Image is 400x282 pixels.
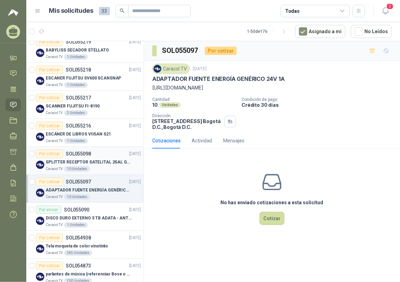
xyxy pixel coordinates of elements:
[46,222,63,228] p: Caracol TV
[36,161,44,169] img: Company Logo
[36,77,44,85] img: Company Logo
[129,39,141,45] p: [DATE]
[152,113,221,118] p: Dirección
[36,105,44,113] img: Company Logo
[242,97,397,102] p: Condición de pago
[260,212,284,225] button: Cotizar
[66,95,91,100] p: SOL055217
[46,131,111,138] p: ESCÁNER DE LIBROS VIISAN S21
[285,7,300,15] div: Todas
[36,189,44,197] img: Company Logo
[295,25,345,38] button: Asignado a mi
[46,215,132,222] p: DISCO DURO EXTERNO 5 TB ADATA - ANTIGOLPES
[152,118,221,130] p: [STREET_ADDRESS] Bogotá D.C. , Bogotá D.C.
[64,82,88,88] div: 1 Unidades
[66,179,91,184] p: SOL055097
[192,137,212,144] div: Actividad
[152,102,158,108] p: 10
[129,263,141,269] p: [DATE]
[36,122,63,130] div: Por cotizar
[66,123,91,128] p: SOL055216
[49,6,93,16] h1: Mis solicitudes
[99,7,110,15] span: 33
[64,110,88,116] div: 2 Unidades
[46,187,132,194] p: ADAPTADOR FUENTE ENERGÍA GENÉRICO 24V 1A
[193,66,207,72] p: [DATE]
[247,26,290,37] div: 1 - 50 de 176
[66,39,91,44] p: SOL055219
[64,194,90,200] div: 10 Unidades
[36,38,63,46] div: Por cotizar
[36,245,44,253] img: Company Logo
[46,54,63,60] p: Caracol TV
[46,103,100,110] p: SCANNER FUJITSU FI-8190
[46,82,63,88] p: Caracol TV
[129,67,141,73] p: [DATE]
[46,159,132,166] p: SPLITTER RECEPTOR SATELITAL 2SAL GT-SP21
[129,123,141,129] p: [DATE]
[154,65,161,73] img: Company Logo
[36,49,44,57] img: Company Logo
[36,206,61,214] div: Por enviar
[64,166,90,172] div: 10 Unidades
[129,151,141,157] p: [DATE]
[36,178,63,186] div: Por cotizar
[26,147,144,175] a: Por cotizarSOL055098[DATE] Company LogoSPLITTER RECEPTOR SATELITAL 2SAL GT-SP21Caracol TV10 Unidades
[46,47,109,54] p: BABYLISS SECADOR STELLATO
[46,194,63,200] p: Caracol TV
[120,8,125,13] span: search
[36,262,63,270] div: Por cotizar
[26,119,144,147] a: Por cotizarSOL055216[DATE] Company LogoESCÁNER DE LIBROS VIISAN S21Caracol TV1 Unidades
[351,25,392,38] button: No Leídos
[159,102,181,108] div: Unidades
[8,8,18,17] img: Logo peakr
[36,94,63,102] div: Por cotizar
[46,271,132,278] p: parlantes de música (referencias Bose o Alexa) CON MARCACION 1 LOGO (Mas datos en el adjunto)
[64,54,88,60] div: 1 Unidades
[64,138,88,144] div: 1 Unidades
[129,179,141,185] p: [DATE]
[152,64,190,74] div: Caracol TV
[36,234,63,242] div: Por cotizar
[129,235,141,241] p: [DATE]
[26,231,144,259] a: Por cotizarSOL054938[DATE] Company LogoTela moqueta de color vinotintoCaracol TV245 Unidades
[36,150,63,158] div: Por cotizar
[223,137,244,144] div: Mensajes
[26,203,144,231] a: Por enviarSOL055090[DATE] Company LogoDISCO DURO EXTERNO 5 TB ADATA - ANTIGOLPESCaracol TV1 Unidades
[242,102,397,108] p: Crédito 30 días
[46,138,63,144] p: Caracol TV
[26,35,144,63] a: Por cotizarSOL055219[DATE] Company LogoBABYLISS SECADOR STELLATOCaracol TV1 Unidades
[129,207,141,213] p: [DATE]
[36,66,63,74] div: Por cotizar
[152,97,236,102] p: Cantidad
[26,91,144,119] a: Por cotizarSOL055217[DATE] Company LogoSCANNER FUJITSU FI-8190Caracol TV2 Unidades
[66,67,91,72] p: SOL055218
[64,207,89,212] p: SOL055090
[129,95,141,101] p: [DATE]
[66,235,91,240] p: SOL054938
[26,175,144,203] a: Por cotizarSOL055097[DATE] Company LogoADAPTADOR FUENTE ENERGÍA GENÉRICO 24V 1ACaracol TV10 Unidades
[379,5,392,17] button: 2
[26,63,144,91] a: Por cotizarSOL055218[DATE] Company LogoESCANER FUJITSU SV600 SCANSNAPCaracol TV1 Unidades
[46,166,63,172] p: Caracol TV
[66,263,91,268] p: SOL054873
[386,3,394,10] span: 2
[36,133,44,141] img: Company Logo
[162,45,199,56] h3: SOL055097
[36,273,44,281] img: Company Logo
[205,47,237,55] div: Por cotizar
[46,243,108,250] p: Tela moqueta de color vinotinto
[36,217,44,225] img: Company Logo
[66,151,91,156] p: SOL055098
[152,137,181,144] div: Cotizaciones
[46,110,63,116] p: Caracol TV
[64,250,92,256] div: 245 Unidades
[152,84,392,92] p: [URL][DOMAIN_NAME]
[46,250,63,256] p: Caracol TV
[221,199,324,206] h3: No has enviado cotizaciones a esta solicitud
[64,222,88,228] div: 1 Unidades
[46,75,121,82] p: ESCANER FUJITSU SV600 SCANSNAP
[152,75,285,83] p: ADAPTADOR FUENTE ENERGÍA GENÉRICO 24V 1A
